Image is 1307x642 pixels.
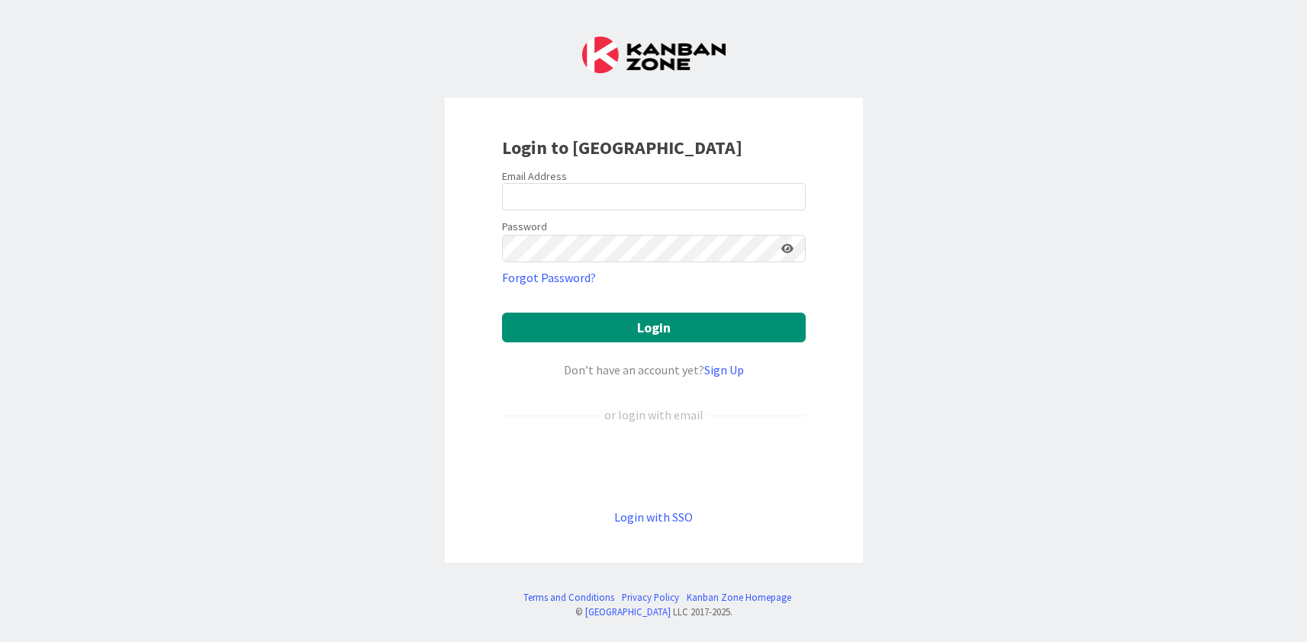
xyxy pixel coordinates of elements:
[494,449,813,483] iframe: Sign in with Google Button
[502,136,742,159] b: Login to [GEOGRAPHIC_DATA]
[582,37,726,73] img: Kanban Zone
[614,509,693,525] a: Login with SSO
[502,449,806,483] div: Sign in with Google. Opens in new tab
[502,219,547,235] label: Password
[585,605,671,618] a: [GEOGRAPHIC_DATA]
[523,590,614,605] a: Terms and Conditions
[502,361,806,379] div: Don’t have an account yet?
[502,169,567,183] label: Email Address
[502,268,596,287] a: Forgot Password?
[502,313,806,342] button: Login
[516,605,791,619] div: © LLC 2017- 2025 .
[687,590,791,605] a: Kanban Zone Homepage
[704,362,744,377] a: Sign Up
[622,590,679,605] a: Privacy Policy
[600,406,707,424] div: or login with email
